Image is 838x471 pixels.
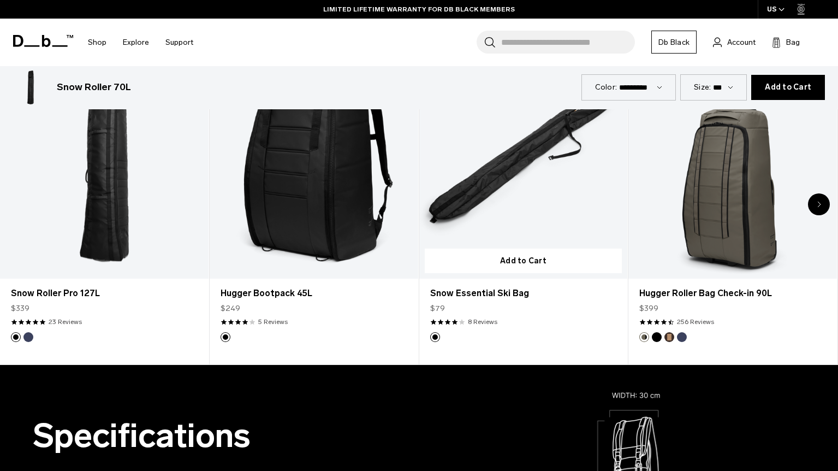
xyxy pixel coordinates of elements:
[210,46,419,365] div: 2 / 8
[652,332,662,342] button: Black Out
[221,287,407,300] a: Hugger Bootpack 45L
[639,303,658,314] span: $399
[57,80,131,95] h3: Snow Roller 70L
[123,23,149,62] a: Explore
[786,37,800,48] span: Bag
[677,317,714,327] a: 256 reviews
[419,47,628,279] a: Snow Essential Ski Bag
[772,36,800,49] button: Bag
[430,303,445,314] span: $79
[639,332,649,342] button: Forest Green
[628,47,837,279] a: Hugger Roller Bag Check-in 90L
[751,75,825,100] button: Add to Cart
[664,332,674,342] button: Espresso
[49,317,82,327] a: 23 reviews
[765,83,811,92] span: Add to Cart
[677,332,687,342] button: Blue Hour
[430,332,440,342] button: Black Out
[727,37,756,48] span: Account
[33,417,354,454] h2: Specifications
[808,193,830,215] div: Next slide
[80,19,201,66] nav: Main Navigation
[323,4,515,14] a: LIMITED LIFETIME WARRANTY FOR DB BLACK MEMBERS
[430,287,617,300] a: Snow Essential Ski Bag
[11,303,29,314] span: $339
[11,287,198,300] a: Snow Roller Pro 127L
[651,31,697,54] a: Db Black
[88,23,106,62] a: Shop
[221,332,230,342] button: Black Out
[628,46,838,365] div: 4 / 8
[165,23,193,62] a: Support
[713,36,756,49] a: Account
[210,47,418,279] a: Hugger Bootpack 45L
[13,70,48,105] img: Snow Roller 70L Black Out
[221,303,240,314] span: $249
[639,287,826,300] a: Hugger Roller Bag Check-in 90L
[23,332,33,342] button: Blue Hour
[11,332,21,342] button: Black Out
[694,81,711,93] label: Size:
[595,81,617,93] label: Color:
[419,46,629,365] div: 3 / 8
[468,317,497,327] a: 8 reviews
[258,317,288,327] a: 5 reviews
[425,249,622,273] button: Add to Cart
